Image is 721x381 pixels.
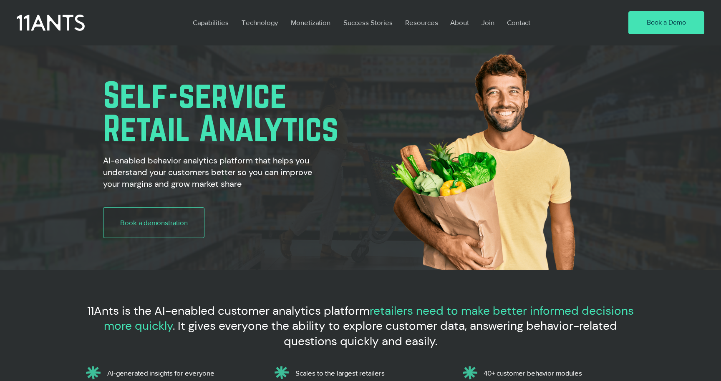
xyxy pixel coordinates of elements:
[484,369,637,377] p: 40+ customer behavior modules
[628,11,704,35] a: Book a Demo
[120,218,188,228] span: Book a demonstration
[187,13,235,32] a: Capabilities
[647,18,686,27] span: Book a Demo
[444,13,475,32] a: About
[189,13,233,32] p: Capabilities
[173,318,617,348] span: . It gives everyone the ability to explore customer data, answering behavior-related questions qu...
[503,13,534,32] p: Contact
[446,13,473,32] p: About
[295,369,449,377] p: Scales to the largest retailers
[237,13,282,32] p: Technology
[103,108,338,148] span: Retail Analytics
[501,13,537,32] a: Contact
[87,303,370,318] span: 11Ants is the AI-enabled customer analytics platform
[103,207,204,238] a: Book a demonstration
[287,13,335,32] p: Monetization
[187,13,604,32] nav: Site
[337,13,399,32] a: Success Stories
[399,13,444,32] a: Resources
[339,13,397,32] p: Success Stories
[104,303,634,333] span: retailers need to make better informed decisions more quickly
[103,75,287,115] span: Self-service
[235,13,285,32] a: Technology
[401,13,442,32] p: Resources
[285,13,337,32] a: Monetization
[103,155,329,190] h2: AI-enabled behavior analytics platform that helps you understand your customers better so you can...
[475,13,501,32] a: Join
[477,13,499,32] p: Join
[107,369,214,377] span: AI-generated insights for everyone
